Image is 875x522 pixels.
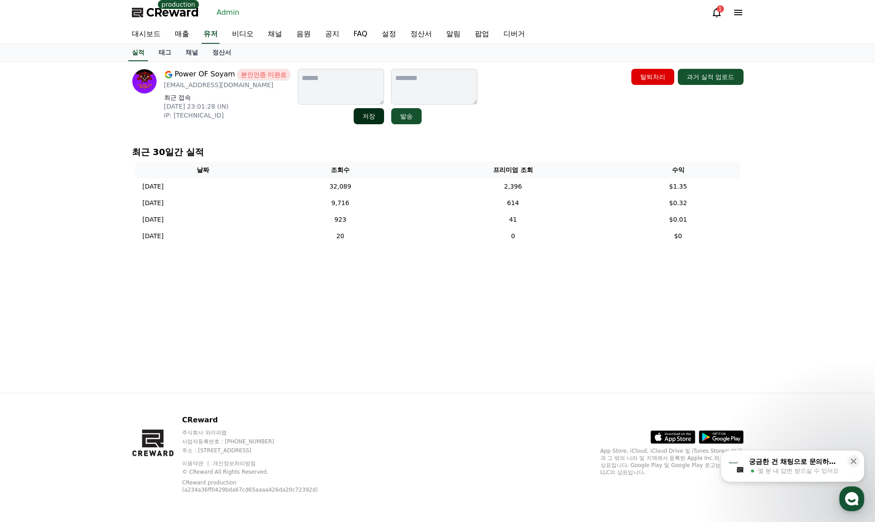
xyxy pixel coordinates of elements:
a: 대화 [59,283,115,306]
a: 실적 [128,44,148,61]
a: 홈 [3,283,59,306]
span: 설정 [138,297,149,304]
div: 1 [717,5,724,13]
a: 팝업 [468,25,496,44]
p: 최근 접속 [164,93,291,102]
a: 대시보드 [125,25,168,44]
a: 채널 [261,25,289,44]
p: [DATE] 23:01:28 (IN) [164,102,291,111]
th: 수익 [617,162,740,178]
p: CReward production (a234a36ff0429bda67cd65aaaa426da20c72392d) [182,479,325,493]
a: 태그 [152,44,178,61]
td: 9,716 [271,195,410,211]
p: 사업자등록번호 : [PHONE_NUMBER] [182,438,339,445]
button: 과거 실적 업로드 [678,69,744,85]
td: 20 [271,228,410,244]
span: 본인인증 미완료 [237,69,291,80]
img: profile image [132,69,157,94]
td: 923 [271,211,410,228]
a: 1 [711,7,722,18]
a: 이용약관 [182,460,210,467]
button: 저장 [354,108,384,124]
a: 정산서 [205,44,238,61]
a: 알림 [439,25,468,44]
a: 설정 [115,283,172,306]
td: $0 [617,228,740,244]
button: 발송 [391,108,422,124]
th: 조회수 [271,162,410,178]
a: 설정 [375,25,403,44]
span: 홈 [28,297,34,304]
td: 41 [410,211,617,228]
a: 디버거 [496,25,532,44]
span: CReward [146,5,199,20]
th: 날짜 [135,162,271,178]
p: 주식회사 와이피랩 [182,429,339,436]
a: 비디오 [225,25,261,44]
th: 프리미엄 조회 [410,162,617,178]
td: 614 [410,195,617,211]
p: App Store, iCloud, iCloud Drive 및 iTunes Store는 미국과 그 밖의 나라 및 지역에서 등록된 Apple Inc.의 서비스 상표입니다. Goo... [600,447,744,476]
a: CReward [132,5,199,20]
td: 2,396 [410,178,617,195]
td: 0 [410,228,617,244]
p: [EMAIL_ADDRESS][DOMAIN_NAME] [164,80,291,89]
a: 정산서 [403,25,439,44]
td: $0.32 [617,195,740,211]
td: 32,089 [271,178,410,195]
a: 공지 [318,25,347,44]
p: CReward [182,415,339,425]
p: [DATE] [143,182,164,191]
p: [DATE] [143,198,164,208]
td: $0.01 [617,211,740,228]
a: 유저 [202,25,220,44]
a: 개인정보처리방침 [213,460,256,467]
a: 채널 [178,44,205,61]
p: 최근 30일간 실적 [132,146,744,158]
p: [DATE] [143,232,164,241]
p: © CReward All Rights Reserved. [182,468,339,476]
a: FAQ [347,25,375,44]
p: [DATE] [143,215,164,224]
td: $1.35 [617,178,740,195]
span: 대화 [82,297,93,304]
a: 음원 [289,25,318,44]
button: 탈퇴처리 [631,69,674,85]
p: IP: [TECHNICAL_ID] [164,111,291,120]
p: 주소 : [STREET_ADDRESS] [182,447,339,454]
a: 매출 [168,25,196,44]
a: Admin [213,5,243,20]
span: Power OF Soyam [175,69,235,80]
